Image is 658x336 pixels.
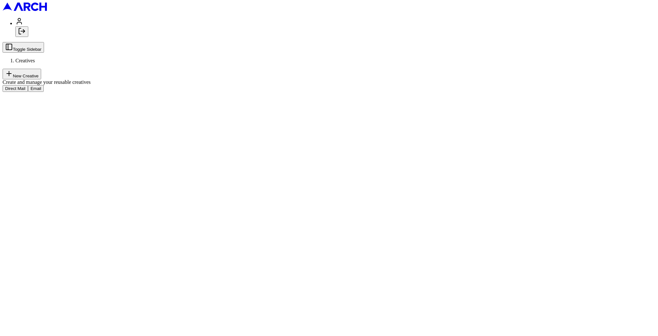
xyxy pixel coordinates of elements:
nav: breadcrumb [3,58,655,64]
button: Direct Mail [3,85,28,92]
span: Creatives [15,58,35,63]
button: Log out [15,26,28,37]
button: Toggle Sidebar [3,42,44,53]
div: Create and manage your reusable creatives [3,79,655,85]
button: New Creative [3,69,41,79]
span: Toggle Sidebar [13,47,41,52]
button: Email [28,85,44,92]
